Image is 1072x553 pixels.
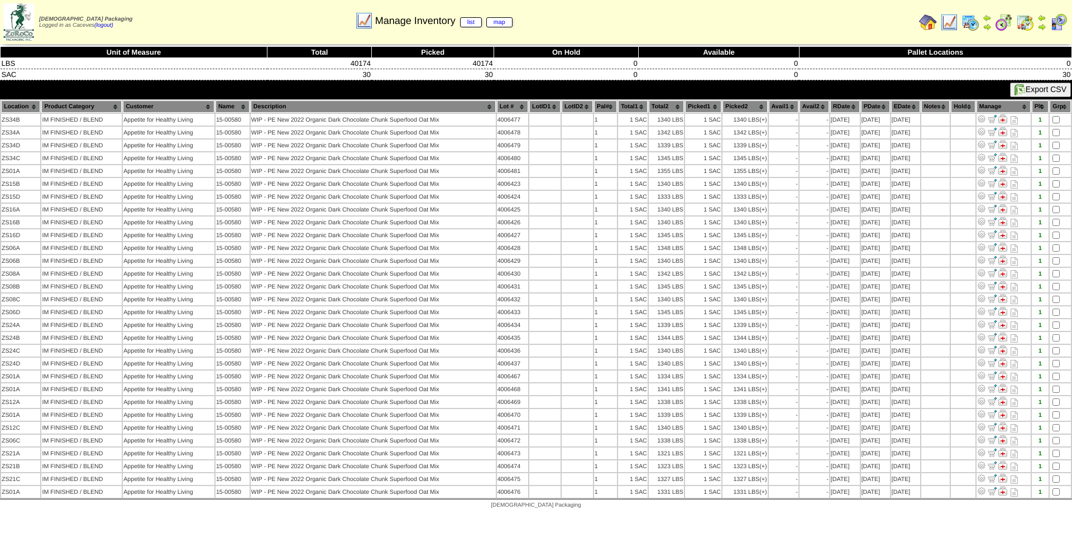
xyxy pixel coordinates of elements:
[988,256,997,265] img: Move
[977,230,986,239] img: Adjust
[998,230,1007,239] img: Manage Hold
[594,100,617,113] th: Pal#
[759,181,767,187] div: (+)
[998,243,1007,252] img: Manage Hold
[799,47,1071,58] th: Pallet Locations
[861,204,890,215] td: [DATE]
[988,268,997,277] img: Move
[759,142,767,149] div: (+)
[800,165,829,177] td: -
[861,165,890,177] td: [DATE]
[983,13,992,22] img: arrowleft.gif
[891,127,920,138] td: [DATE]
[988,191,997,200] img: Move
[251,178,496,190] td: WIP - PE New 2022 Organic Dark Chocolate Chunk Superfood Oat Mix
[988,281,997,290] img: Move
[940,13,958,31] img: line_graph.gif
[998,461,1007,470] img: Manage Hold
[497,191,528,203] td: 4006424
[618,165,648,177] td: 1 SAC
[998,448,1007,457] img: Manage Hold
[251,100,496,113] th: Description
[1011,193,1018,201] i: Note
[372,58,494,69] td: 40174
[251,152,496,164] td: WIP - PE New 2022 Organic Dark Chocolate Chunk Superfood Oat Mix
[998,127,1007,136] img: Manage Hold
[769,114,798,126] td: -
[216,191,250,203] td: 15-00580
[977,345,986,354] img: Adjust
[977,281,986,290] img: Adjust
[649,204,684,215] td: 1340 LBS
[618,100,648,113] th: Total1
[800,127,829,138] td: -
[800,114,829,126] td: -
[961,13,979,31] img: calendarprod.gif
[41,140,122,151] td: IM FINISHED / BLEND
[251,191,496,203] td: WIP - PE New 2022 Organic Dark Chocolate Chunk Superfood Oat Mix
[685,100,721,113] th: Picked1
[891,140,920,151] td: [DATE]
[800,178,829,190] td: -
[998,114,1007,123] img: Manage Hold
[988,204,997,213] img: Move
[497,204,528,215] td: 4006425
[800,100,829,113] th: Avail2
[1032,181,1049,187] div: 1
[769,140,798,151] td: -
[988,307,997,316] img: Move
[216,165,250,177] td: 15-00580
[1037,13,1046,22] img: arrowleft.gif
[722,204,767,215] td: 1340 LBS
[977,461,986,470] img: Adjust
[618,178,648,190] td: 1 SAC
[998,410,1007,419] img: Manage Hold
[998,474,1007,483] img: Manage Hold
[722,114,767,126] td: 1340 LBS
[998,320,1007,329] img: Manage Hold
[988,371,997,380] img: Move
[800,140,829,151] td: -
[1011,142,1018,150] i: Note
[594,127,617,138] td: 1
[988,243,997,252] img: Move
[649,165,684,177] td: 1355 LBS
[800,191,829,203] td: -
[1011,167,1018,176] i: Note
[594,165,617,177] td: 1
[861,100,890,113] th: PDate
[1,165,40,177] td: ZS01A
[594,191,617,203] td: 1
[722,191,767,203] td: 1333 LBS
[998,307,1007,316] img: Manage Hold
[618,127,648,138] td: 1 SAC
[995,13,1013,31] img: calendarblend.gif
[685,152,721,164] td: 1 SAC
[41,100,122,113] th: Product Category
[921,100,950,113] th: Notes
[41,191,122,203] td: IM FINISHED / BLEND
[3,3,34,41] img: zoroco-logo-small.webp
[486,17,513,27] a: map
[618,114,648,126] td: 1 SAC
[639,69,799,80] td: 0
[685,165,721,177] td: 1 SAC
[988,358,997,367] img: Move
[355,12,373,30] img: line_graph.gif
[722,100,767,113] th: Picked2
[562,100,593,113] th: LotID2
[494,69,639,80] td: 0
[861,178,890,190] td: [DATE]
[123,178,214,190] td: Appetite for Healthy Living
[759,117,767,123] div: (+)
[251,127,496,138] td: WIP - PE New 2022 Organic Dark Chocolate Chunk Superfood Oat Mix
[649,114,684,126] td: 1340 LBS
[1032,129,1049,136] div: 1
[618,152,648,164] td: 1 SAC
[618,191,648,203] td: 1 SAC
[988,294,997,303] img: Move
[988,474,997,483] img: Move
[1,152,40,164] td: ZS34C
[998,153,1007,162] img: Manage Hold
[1050,100,1071,113] th: Grp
